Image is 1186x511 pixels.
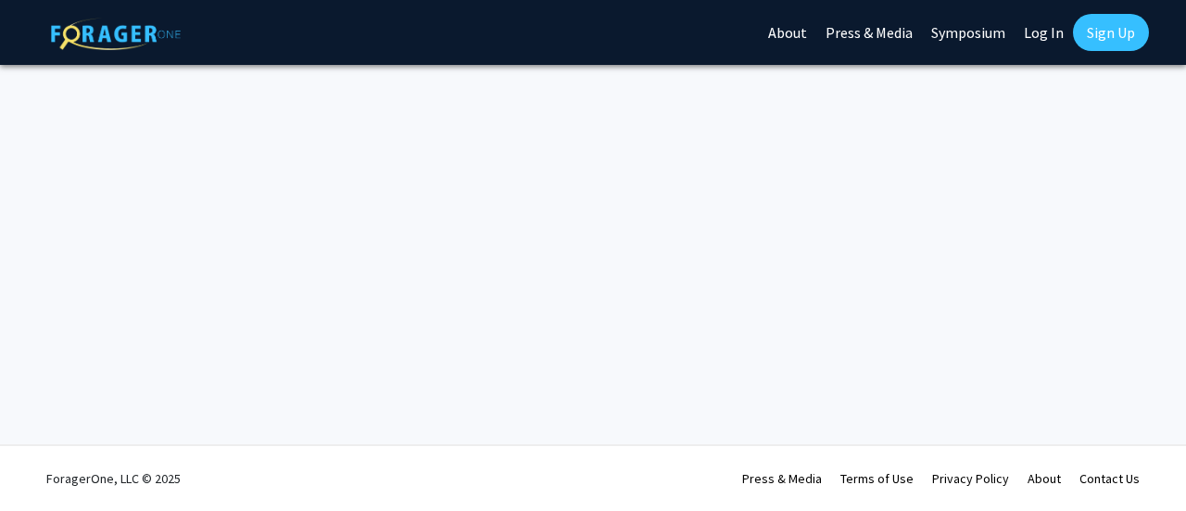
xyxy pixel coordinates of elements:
a: Press & Media [742,470,822,487]
a: Privacy Policy [932,470,1009,487]
a: Contact Us [1079,470,1140,487]
a: Sign Up [1073,14,1149,51]
div: ForagerOne, LLC © 2025 [46,446,181,511]
a: About [1028,470,1061,487]
img: ForagerOne Logo [51,18,181,50]
a: Terms of Use [840,470,914,487]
